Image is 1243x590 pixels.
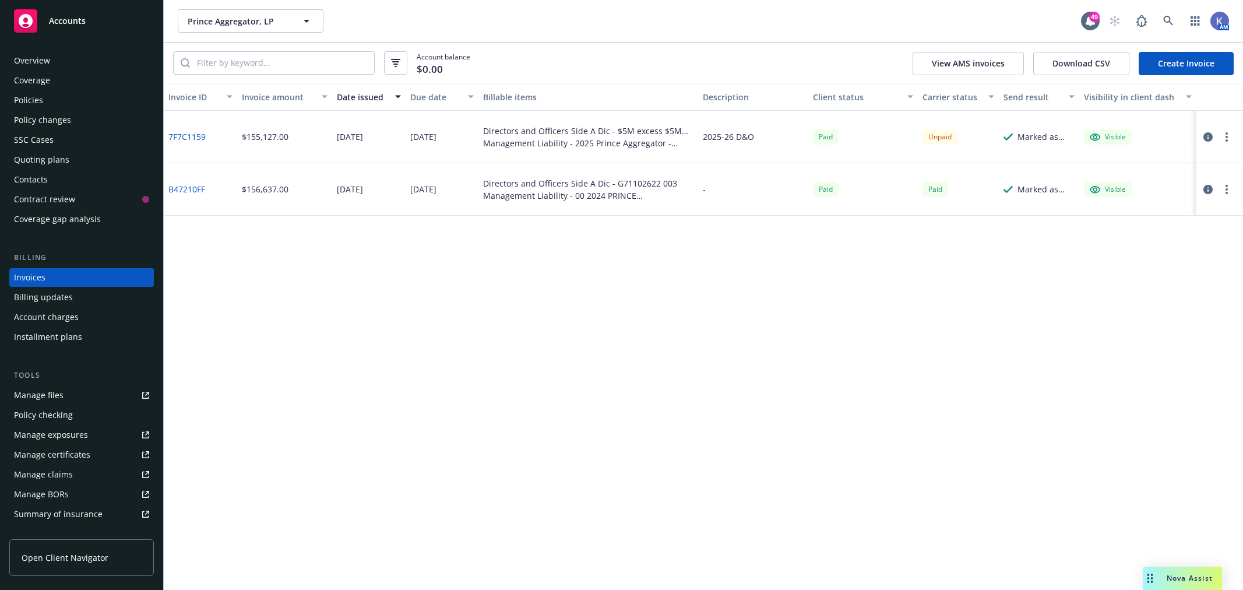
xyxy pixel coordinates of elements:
[9,268,154,287] a: Invoices
[242,131,288,143] div: $155,127.00
[9,426,154,444] a: Manage exposures
[337,183,363,195] div: [DATE]
[168,131,206,143] a: 7F7C1159
[9,406,154,424] a: Policy checking
[14,485,69,504] div: Manage BORs
[406,83,479,111] button: Due date
[417,62,443,77] span: $0.00
[1143,567,1222,590] button: Nova Assist
[9,150,154,169] a: Quoting plans
[1139,52,1234,75] a: Create Invoice
[14,406,73,424] div: Policy checking
[410,183,436,195] div: [DATE]
[14,328,82,346] div: Installment plans
[483,189,693,202] div: Management Liability - 00 2024 PRINCE AGGREGATOR, LP - [PERSON_NAME] - AIG - [PHONE_NUMBER]
[178,9,323,33] button: Prince Aggregator, LP
[1167,573,1213,583] span: Nova Assist
[1079,83,1196,111] button: Visibility in client dash
[1157,9,1180,33] a: Search
[14,445,90,464] div: Manage certificates
[14,505,103,524] div: Summary of insurance
[9,252,154,264] div: Billing
[1184,9,1207,33] a: Switch app
[1103,9,1126,33] a: Start snowing
[181,58,190,68] svg: Search
[483,125,693,137] div: Directors and Officers Side A Dic - $5M excess $5M Side A DIC - To be assigned - 8536 - Prince Ag...
[1084,91,1179,103] div: Visibility in client dash
[49,16,86,26] span: Accounts
[9,308,154,326] a: Account charges
[1017,131,1075,143] div: Marked as sent
[237,83,332,111] button: Invoice amount
[813,182,839,196] span: Paid
[417,52,470,73] span: Account balance
[9,328,154,346] a: Installment plans
[483,177,693,189] div: Directors and Officers Side A Dic - G71102622 003
[9,91,154,110] a: Policies
[703,91,804,103] div: Description
[1143,567,1157,590] div: Drag to move
[922,182,948,196] div: Paid
[9,370,154,381] div: Tools
[14,386,64,405] div: Manage files
[22,552,108,564] span: Open Client Navigator
[14,150,69,169] div: Quoting plans
[478,83,698,111] button: Billable items
[9,210,154,229] a: Coverage gap analysis
[483,91,693,103] div: Billable items
[14,51,50,70] div: Overview
[14,465,73,484] div: Manage claims
[14,71,50,90] div: Coverage
[9,131,154,149] a: SSC Cases
[1210,12,1229,30] img: photo
[14,91,43,110] div: Policies
[14,111,71,129] div: Policy changes
[808,83,918,111] button: Client status
[9,445,154,464] a: Manage certificates
[1090,132,1126,142] div: Visible
[483,137,693,149] div: Management Liability - 2025 Prince Aggregator - Primary - AIG - [PHONE_NUMBER]
[703,183,706,195] div: -
[1130,9,1153,33] a: Report a Bug
[1003,91,1062,103] div: Send result
[9,190,154,209] a: Contract review
[913,52,1024,75] button: View AMS invoices
[14,190,75,209] div: Contract review
[242,183,288,195] div: $156,637.00
[9,71,154,90] a: Coverage
[242,91,315,103] div: Invoice amount
[14,426,88,444] div: Manage exposures
[14,268,45,287] div: Invoices
[922,129,957,144] div: Unpaid
[1089,12,1100,22] div: 49
[168,183,205,195] a: B47210FF
[410,131,436,143] div: [DATE]
[14,210,101,229] div: Coverage gap analysis
[14,131,54,149] div: SSC Cases
[698,83,808,111] button: Description
[337,91,388,103] div: Date issued
[14,308,79,326] div: Account charges
[922,91,981,103] div: Carrier status
[9,386,154,405] a: Manage files
[14,170,48,189] div: Contacts
[332,83,406,111] button: Date issued
[164,83,237,111] button: Invoice ID
[9,111,154,129] a: Policy changes
[1090,184,1126,195] div: Visible
[918,83,998,111] button: Carrier status
[9,485,154,504] a: Manage BORs
[1017,183,1075,195] div: Marked as sent
[410,91,462,103] div: Due date
[190,52,374,74] input: Filter by keyword...
[168,91,220,103] div: Invoice ID
[9,505,154,524] a: Summary of insurance
[999,83,1079,111] button: Send result
[1033,52,1129,75] button: Download CSV
[9,51,154,70] a: Overview
[813,129,839,144] div: Paid
[337,131,363,143] div: [DATE]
